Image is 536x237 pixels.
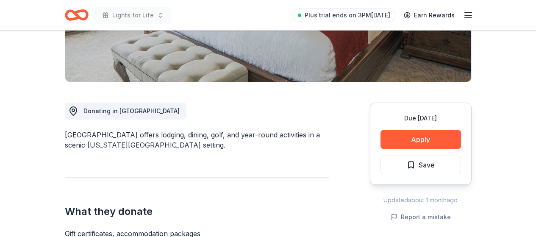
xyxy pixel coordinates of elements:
button: Apply [380,130,461,149]
button: Report a mistake [391,212,451,222]
h2: What they donate [65,205,329,218]
div: Updated about 1 month ago [370,195,472,205]
a: Plus trial ends on 3PM[DATE] [293,8,395,22]
div: [GEOGRAPHIC_DATA] offers lodging, dining, golf, and year-round activities in a scenic [US_STATE][... [65,130,329,150]
a: Earn Rewards [399,8,460,23]
div: Due [DATE] [380,113,461,123]
a: Home [65,5,89,25]
span: Save [419,159,435,170]
button: Lights for Life [95,7,171,24]
span: Donating in [GEOGRAPHIC_DATA] [83,107,180,114]
span: Plus trial ends on 3PM[DATE] [305,10,390,20]
button: Save [380,156,461,174]
span: Lights for Life [112,10,154,20]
